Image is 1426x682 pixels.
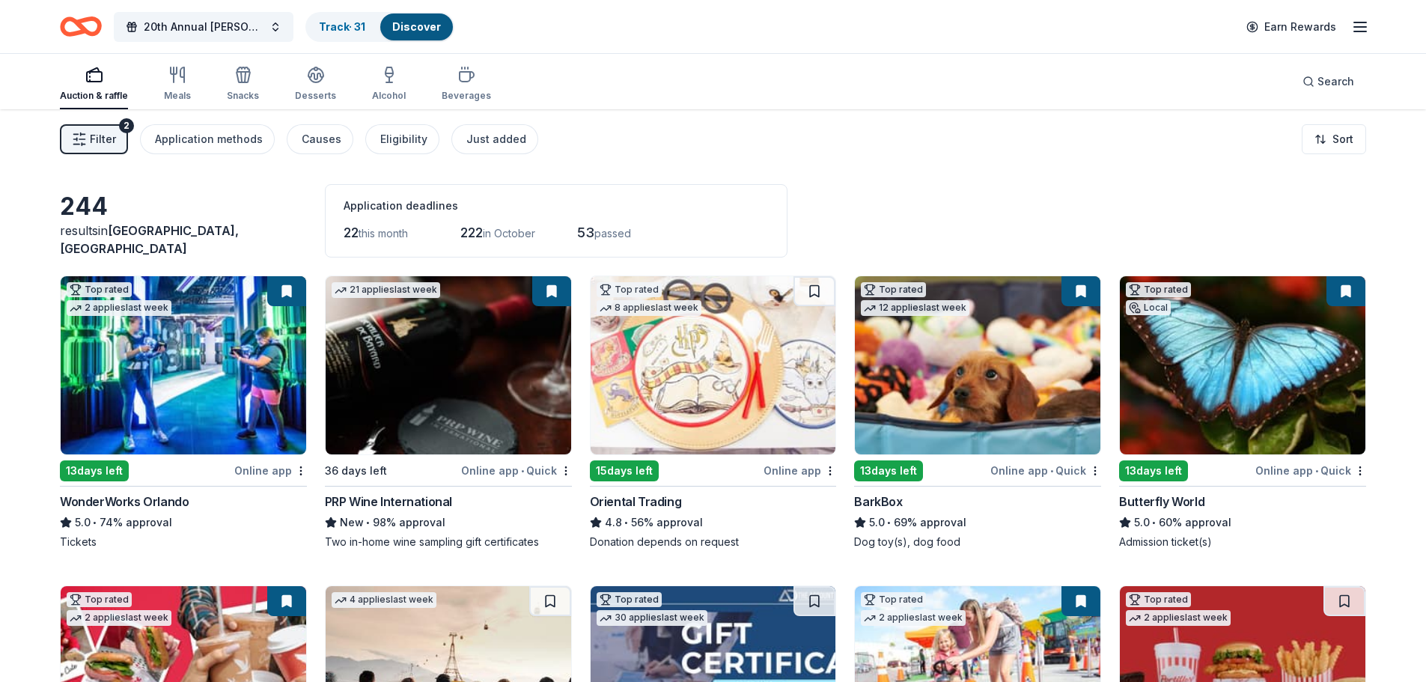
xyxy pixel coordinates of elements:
div: Top rated [1126,282,1191,297]
button: 20th Annual [PERSON_NAME] Memorial Golf Tournament [114,12,293,42]
div: 69% approval [854,514,1101,532]
img: Image for Oriental Trading [591,276,836,454]
div: Snacks [227,90,259,102]
button: Filter2 [60,124,128,154]
div: Online app Quick [461,461,572,480]
span: • [888,517,892,529]
div: Local [1126,300,1171,315]
button: Sort [1302,124,1366,154]
div: 98% approval [325,514,572,532]
div: Online app Quick [1255,461,1366,480]
button: Beverages [442,60,491,109]
span: passed [594,227,631,240]
span: 20th Annual [PERSON_NAME] Memorial Golf Tournament [144,18,263,36]
div: 13 days left [854,460,923,481]
button: Meals [164,60,191,109]
div: 74% approval [60,514,307,532]
div: Admission ticket(s) [1119,535,1366,549]
div: 2 applies last week [67,300,171,316]
button: Search [1291,67,1366,97]
span: • [624,517,628,529]
button: Desserts [295,60,336,109]
div: Top rated [861,592,926,607]
div: Application deadlines [344,197,769,215]
div: 21 applies last week [332,282,440,298]
button: Snacks [227,60,259,109]
button: Causes [287,124,353,154]
img: Image for PRP Wine International [326,276,571,454]
button: Track· 31Discover [305,12,454,42]
span: in [60,223,239,256]
span: 5.0 [75,514,91,532]
div: 56% approval [590,514,837,532]
div: Top rated [597,592,662,607]
div: 13 days left [1119,460,1188,481]
span: • [521,465,524,477]
div: Online app Quick [990,461,1101,480]
span: • [1050,465,1053,477]
span: • [93,517,97,529]
span: 222 [460,225,483,240]
span: • [366,517,370,529]
div: 15 days left [590,460,659,481]
div: 13 days left [60,460,129,481]
a: Image for Oriental TradingTop rated8 applieslast week15days leftOnline appOriental Trading4.8•56%... [590,275,837,549]
div: Application methods [155,130,263,148]
div: Two in-home wine sampling gift certificates [325,535,572,549]
div: Meals [164,90,191,102]
a: Home [60,9,102,44]
img: Image for BarkBox [855,276,1100,454]
img: Image for WonderWorks Orlando [61,276,306,454]
div: 4 applies last week [332,592,436,608]
div: Tickets [60,535,307,549]
div: 60% approval [1119,514,1366,532]
div: BarkBox [854,493,902,511]
div: PRP Wine International [325,493,452,511]
div: Eligibility [380,130,427,148]
div: Causes [302,130,341,148]
div: Dog toy(s), dog food [854,535,1101,549]
div: Top rated [1126,592,1191,607]
button: Just added [451,124,538,154]
div: 2 applies last week [1126,610,1231,626]
span: • [1315,465,1318,477]
span: 5.0 [869,514,885,532]
div: WonderWorks Orlando [60,493,189,511]
img: Image for Butterfly World [1120,276,1365,454]
div: Top rated [67,282,132,297]
div: Alcohol [372,90,406,102]
div: 2 [119,118,134,133]
div: 12 applies last week [861,300,969,316]
button: Alcohol [372,60,406,109]
div: Online app [234,461,307,480]
span: 53 [577,225,594,240]
div: Top rated [861,282,926,297]
a: Image for Butterfly WorldTop ratedLocal13days leftOnline app•QuickButterfly World5.0•60% approval... [1119,275,1366,549]
div: 8 applies last week [597,300,701,316]
a: Image for BarkBoxTop rated12 applieslast week13days leftOnline app•QuickBarkBox5.0•69% approvalDo... [854,275,1101,549]
a: Earn Rewards [1237,13,1345,40]
span: Search [1317,73,1354,91]
span: [GEOGRAPHIC_DATA], [GEOGRAPHIC_DATA] [60,223,239,256]
div: Top rated [67,592,132,607]
span: Sort [1332,130,1353,148]
a: Image for PRP Wine International21 applieslast week36 days leftOnline app•QuickPRP Wine Internati... [325,275,572,549]
div: Desserts [295,90,336,102]
a: Track· 31 [319,20,365,33]
div: 2 applies last week [67,610,171,626]
span: 22 [344,225,359,240]
button: Eligibility [365,124,439,154]
span: Filter [90,130,116,148]
span: 4.8 [605,514,622,532]
div: 36 days left [325,462,387,480]
div: results [60,222,307,258]
span: • [1153,517,1157,529]
button: Application methods [140,124,275,154]
a: Discover [392,20,441,33]
div: Beverages [442,90,491,102]
div: Top rated [597,282,662,297]
span: 5.0 [1134,514,1150,532]
div: Butterfly World [1119,493,1204,511]
div: Donation depends on request [590,535,837,549]
div: 244 [60,192,307,222]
